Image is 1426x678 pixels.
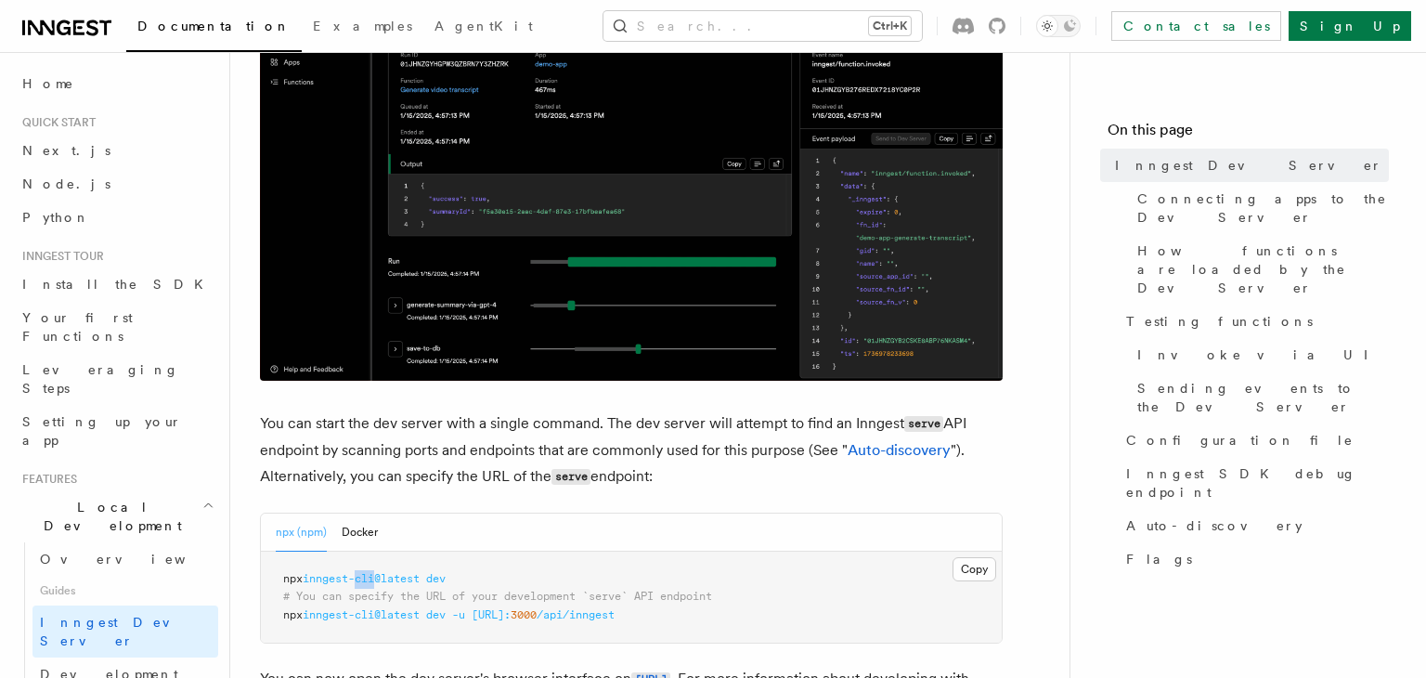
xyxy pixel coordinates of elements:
a: How functions are loaded by the Dev Server [1130,234,1389,305]
span: Next.js [22,143,110,158]
span: Python [22,210,90,225]
button: Local Development [15,490,218,542]
a: AgentKit [423,6,544,50]
span: Connecting apps to the Dev Server [1137,189,1389,227]
span: -u [452,608,465,621]
code: serve [904,416,943,432]
span: inngest-cli@latest [303,572,420,585]
span: # You can specify the URL of your development `serve` API endpoint [283,590,712,603]
kbd: Ctrl+K [869,17,911,35]
a: Invoke via UI [1130,338,1389,372]
a: Examples [302,6,423,50]
p: You can start the dev server with a single command. The dev server will attempt to find an Innges... [260,411,1003,490]
button: Docker [342,514,378,552]
span: Inngest Dev Server [40,615,199,648]
span: Features [15,472,77,487]
span: Invoke via UI [1137,346,1384,364]
a: Overview [32,542,218,576]
h4: On this page [1108,119,1389,149]
span: /api/inngest [537,608,615,621]
span: Inngest SDK debug endpoint [1126,464,1389,502]
span: Inngest Dev Server [1115,156,1382,175]
span: 3000 [511,608,537,621]
span: Sending events to the Dev Server [1137,379,1389,416]
span: AgentKit [434,19,533,33]
a: Flags [1119,542,1389,576]
span: Install the SDK [22,277,214,292]
a: Documentation [126,6,302,52]
code: serve [551,469,590,485]
a: Next.js [15,134,218,167]
button: Toggle dark mode [1036,15,1081,37]
a: Setting up your app [15,405,218,457]
span: Local Development [15,498,202,535]
a: Auto-discovery [1119,509,1389,542]
a: Leveraging Steps [15,353,218,405]
a: Contact sales [1111,11,1281,41]
span: npx [283,608,303,621]
span: Leveraging Steps [22,362,179,396]
span: Examples [313,19,412,33]
span: Home [22,74,74,93]
span: Documentation [137,19,291,33]
span: dev [426,572,446,585]
a: Auto-discovery [848,441,951,459]
button: npx (npm) [276,514,327,552]
a: Node.js [15,167,218,201]
span: [URL]: [472,608,511,621]
span: dev [426,608,446,621]
span: Auto-discovery [1126,516,1303,535]
a: Inngest Dev Server [32,606,218,658]
span: Guides [32,576,218,606]
span: Flags [1126,550,1192,568]
span: Node.js [22,176,110,191]
span: Testing functions [1126,312,1313,331]
span: npx [283,572,303,585]
button: Copy [953,557,996,581]
a: Home [15,67,218,100]
a: Connecting apps to the Dev Server [1130,182,1389,234]
button: Search...Ctrl+K [603,11,922,41]
a: Your first Functions [15,301,218,353]
span: Quick start [15,115,96,130]
a: Testing functions [1119,305,1389,338]
span: Overview [40,552,231,567]
a: Install the SDK [15,267,218,301]
span: Configuration file [1126,431,1354,450]
span: Setting up your app [22,414,182,448]
a: Inngest Dev Server [1108,149,1389,182]
a: Sending events to the Dev Server [1130,372,1389,424]
span: Inngest tour [15,249,104,264]
a: Python [15,201,218,234]
span: Your first Functions [22,310,133,344]
a: Configuration file [1119,424,1389,457]
span: inngest-cli@latest [303,608,420,621]
a: Inngest SDK debug endpoint [1119,457,1389,509]
span: How functions are loaded by the Dev Server [1137,241,1389,297]
a: Sign Up [1289,11,1411,41]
